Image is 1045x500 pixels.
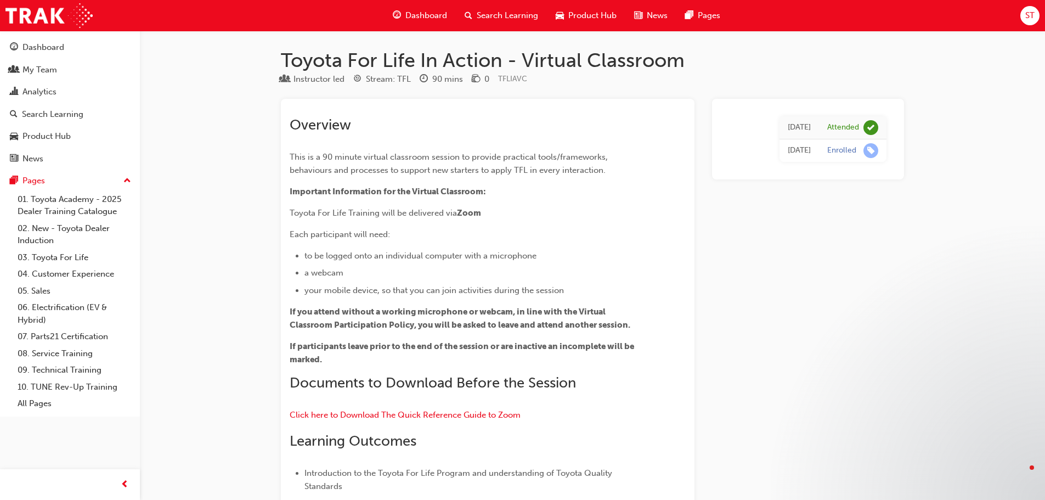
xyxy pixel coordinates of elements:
[10,154,18,164] span: news-icon
[472,75,480,85] span: money-icon
[290,307,630,330] span: If you attend without a working microphone or webcam, in line with the Virtual Classroom Particip...
[676,4,729,27] a: pages-iconPages
[281,75,289,85] span: learningResourceType_INSTRUCTOR_LED-icon
[290,410,521,420] a: Click here to Download The Quick Reference Guide to Zoom
[13,191,135,220] a: 01. Toyota Academy - 2025 Dealer Training Catalogue
[293,73,344,86] div: Instructor led
[13,328,135,345] a: 07. Parts21 Certification
[4,60,135,80] a: My Team
[290,374,576,391] span: Documents to Download Before the Session
[432,73,463,86] div: 90 mins
[4,171,135,191] button: Pages
[290,341,636,364] span: If participants leave prior to the end of the session or are inactive an incomplete will be marked.
[4,82,135,102] a: Analytics
[304,468,614,491] span: Introduction to the Toyota For Life Program and understanding of Toyota Quality Standards
[290,116,351,133] span: Overview
[290,152,610,175] span: This is a 90 minute virtual classroom session to provide practical tools/frameworks, behaviours a...
[698,9,720,22] span: Pages
[472,72,489,86] div: Price
[281,72,344,86] div: Type
[393,9,401,23] span: guage-icon
[123,174,131,188] span: up-icon
[281,48,904,72] h1: Toyota For Life In Action - Virtual Classroom
[420,72,463,86] div: Duration
[290,187,486,196] span: Important Information for the Virtual Classroom:
[625,4,676,27] a: news-iconNews
[304,268,343,278] span: a webcam
[22,175,45,187] div: Pages
[353,72,411,86] div: Stream
[685,9,693,23] span: pages-icon
[1008,463,1034,489] iframe: Intercom live chat
[4,126,135,147] a: Product Hub
[10,176,18,186] span: pages-icon
[556,9,564,23] span: car-icon
[13,299,135,328] a: 06. Electrification (EV & Hybrid)
[22,130,71,143] div: Product Hub
[22,86,57,98] div: Analytics
[290,432,416,450] span: Learning Outcomes
[13,249,135,266] a: 03. Toyota For Life
[13,220,135,249] a: 02. New - Toyota Dealer Induction
[568,9,617,22] span: Product Hub
[634,9,642,23] span: news-icon
[13,345,135,362] a: 08. Service Training
[827,145,856,156] div: Enrolled
[13,266,135,283] a: 04. Customer Experience
[465,9,472,23] span: search-icon
[366,73,411,86] div: Stream: TFL
[10,87,18,97] span: chart-icon
[10,110,18,120] span: search-icon
[121,478,129,492] span: prev-icon
[5,3,93,28] img: Trak
[1020,6,1040,25] button: ST
[22,41,64,54] div: Dashboard
[477,9,538,22] span: Search Learning
[4,104,135,125] a: Search Learning
[788,144,811,157] div: Wed Jul 19 2023 00:00:00 GMT+1000 (Australian Eastern Standard Time)
[863,120,878,135] span: learningRecordVerb_ATTEND-icon
[457,208,481,218] span: Zoom
[498,74,527,83] span: Learning resource code
[863,143,878,158] span: learningRecordVerb_ENROLL-icon
[22,64,57,76] div: My Team
[420,75,428,85] span: clock-icon
[10,132,18,142] span: car-icon
[10,43,18,53] span: guage-icon
[384,4,456,27] a: guage-iconDashboard
[647,9,668,22] span: News
[788,121,811,134] div: Thu Jul 20 2023 00:00:00 GMT+1000 (Australian Eastern Standard Time)
[13,362,135,379] a: 09. Technical Training
[304,285,564,295] span: your mobile device, so that you can join activities during the session
[22,108,83,121] div: Search Learning
[304,251,536,261] span: to be logged onto an individual computer with a microphone
[290,208,457,218] span: Toyota For Life Training will be delivered via
[22,153,43,165] div: News
[4,37,135,58] a: Dashboard
[13,283,135,300] a: 05. Sales
[405,9,447,22] span: Dashboard
[353,75,361,85] span: target-icon
[1025,9,1035,22] span: ST
[4,149,135,169] a: News
[827,122,859,133] div: Attended
[290,229,390,239] span: Each participant will need:
[10,65,18,75] span: people-icon
[13,395,135,412] a: All Pages
[13,379,135,396] a: 10. TUNE Rev-Up Training
[484,73,489,86] div: 0
[4,35,135,171] button: DashboardMy TeamAnalyticsSearch LearningProduct HubNews
[547,4,625,27] a: car-iconProduct Hub
[456,4,547,27] a: search-iconSearch Learning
